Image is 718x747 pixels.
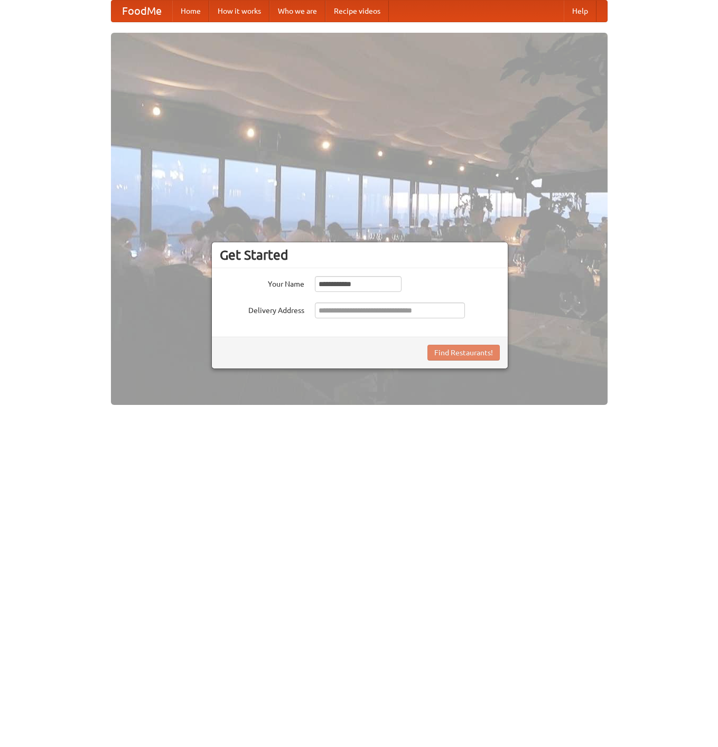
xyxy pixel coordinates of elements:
[172,1,209,22] a: Home
[269,1,325,22] a: Who we are
[564,1,596,22] a: Help
[111,1,172,22] a: FoodMe
[325,1,389,22] a: Recipe videos
[427,345,500,361] button: Find Restaurants!
[209,1,269,22] a: How it works
[220,247,500,263] h3: Get Started
[220,276,304,289] label: Your Name
[220,302,304,316] label: Delivery Address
